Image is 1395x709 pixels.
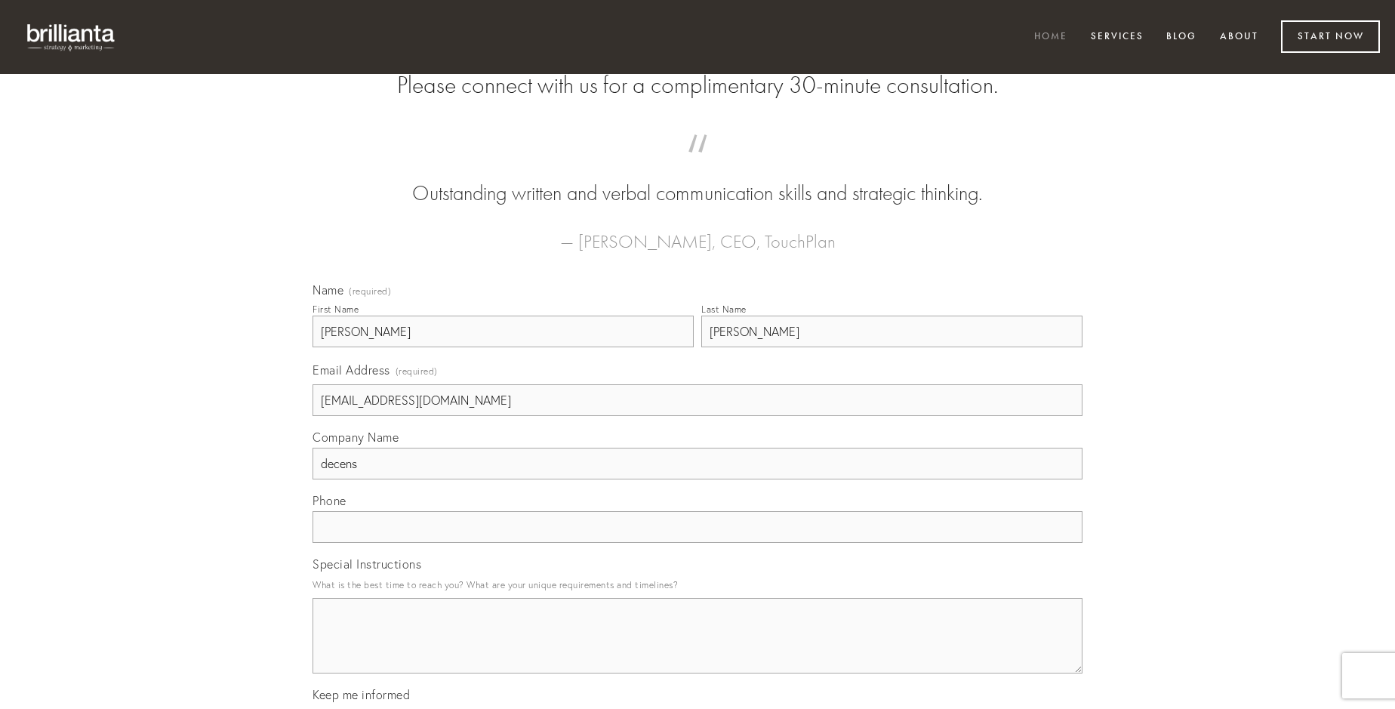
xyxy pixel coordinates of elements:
[313,71,1082,100] h2: Please connect with us for a complimentary 30-minute consultation.
[337,150,1058,179] span: “
[313,556,421,572] span: Special Instructions
[1156,25,1206,50] a: Blog
[349,287,391,296] span: (required)
[15,15,128,59] img: brillianta - research, strategy, marketing
[313,575,1082,595] p: What is the best time to reach you? What are your unique requirements and timelines?
[1081,25,1153,50] a: Services
[313,304,359,315] div: First Name
[1024,25,1077,50] a: Home
[396,361,438,381] span: (required)
[1210,25,1268,50] a: About
[313,282,343,297] span: Name
[313,493,346,508] span: Phone
[337,208,1058,257] figcaption: — [PERSON_NAME], CEO, TouchPlan
[313,687,410,702] span: Keep me informed
[701,304,747,315] div: Last Name
[337,150,1058,208] blockquote: Outstanding written and verbal communication skills and strategic thinking.
[1281,20,1380,53] a: Start Now
[313,430,399,445] span: Company Name
[313,362,390,378] span: Email Address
